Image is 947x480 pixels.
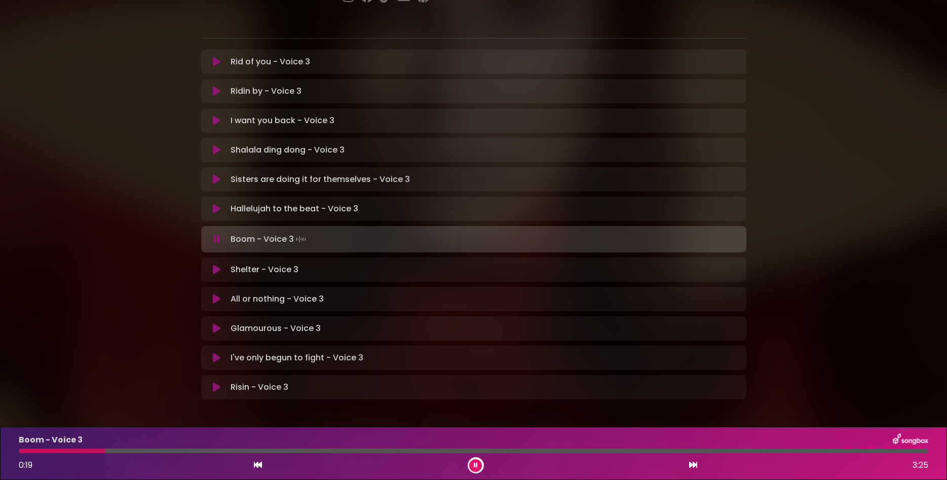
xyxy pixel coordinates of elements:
[231,232,308,246] p: Boom - Voice 3
[231,85,301,97] p: Ridin by - Voice 3
[231,352,363,364] p: I've only begun to fight - Voice 3
[893,433,928,447] img: songbox-logo-white.png
[231,264,298,276] p: Shelter - Voice 3
[231,56,310,68] p: Rid of you - Voice 3
[294,232,308,246] img: waveform4.gif
[231,203,358,215] p: Hallelujah to the beat - Voice 3
[19,434,83,446] p: Boom - Voice 3
[231,144,345,156] p: Shalala ding dong - Voice 3
[231,115,334,127] p: I want you back - Voice 3
[231,322,321,335] p: Glamourous - Voice 3
[231,381,288,393] p: Risin - Voice 3
[231,293,324,305] p: All or nothing - Voice 3
[231,173,410,186] p: Sisters are doing it for themselves - Voice 3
